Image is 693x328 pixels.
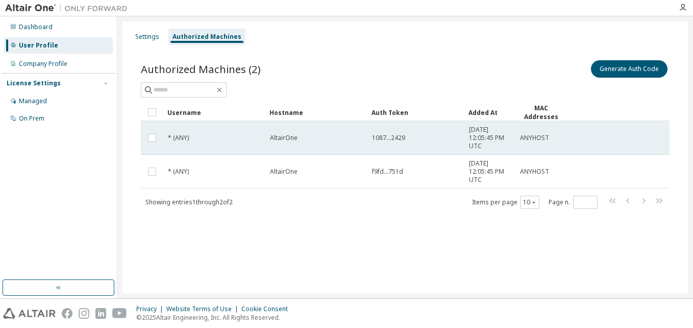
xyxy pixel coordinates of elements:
[79,308,89,319] img: instagram.svg
[270,134,298,142] span: AltairOne
[112,308,127,319] img: youtube.svg
[141,62,261,76] span: Authorized Machines (2)
[19,41,58,50] div: User Profile
[270,168,298,176] span: AltairOne
[519,104,562,121] div: MAC Addresses
[136,305,166,313] div: Privacy
[468,104,511,121] div: Added At
[7,79,61,87] div: License Settings
[19,60,67,68] div: Company Profile
[62,308,72,319] img: facebook.svg
[168,134,189,142] span: * (ANY)
[472,196,539,209] span: Items per page
[135,33,159,41] div: Settings
[269,104,363,121] div: Hostname
[523,198,537,206] button: 10
[95,308,106,319] img: linkedin.svg
[469,159,511,184] span: [DATE] 12:05:45 PM UTC
[549,196,598,209] span: Page n.
[168,168,189,176] span: * (ANY)
[172,33,241,41] div: Authorized Machines
[145,198,233,206] span: Showing entries 1 through 2 of 2
[372,134,405,142] span: 1087...2429
[520,168,549,176] span: ANYHOST
[136,313,294,322] p: © 2025 Altair Engineering, Inc. All Rights Reserved.
[469,126,511,150] span: [DATE] 12:05:45 PM UTC
[19,97,47,105] div: Managed
[241,305,294,313] div: Cookie Consent
[520,134,549,142] span: ANYHOST
[19,114,44,123] div: On Prem
[591,60,667,78] button: Generate Auth Code
[5,3,133,13] img: Altair One
[167,104,261,121] div: Username
[19,23,53,31] div: Dashboard
[166,305,241,313] div: Website Terms of Use
[372,104,460,121] div: Auth Token
[372,168,403,176] span: f9fd...751d
[3,308,56,319] img: altair_logo.svg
